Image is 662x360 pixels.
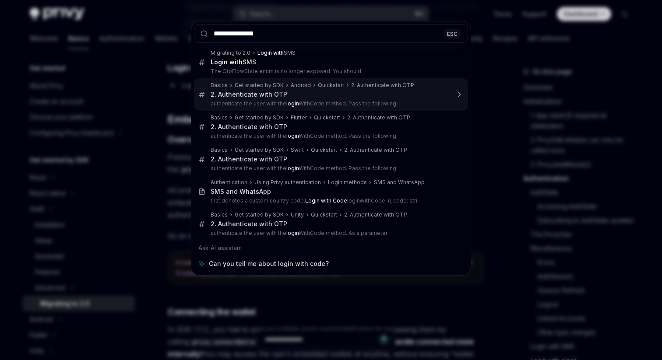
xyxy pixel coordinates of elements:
div: Migrating to 2.0 [211,49,250,56]
div: Login methods [328,179,367,186]
p: authenticate the user with the WithCode method. Pass the following [211,133,450,140]
div: Get started by SDK [235,211,284,218]
div: 2. Authenticate with OTP [211,155,287,163]
b: Login with [257,49,284,56]
div: Get started by SDK [235,82,284,89]
div: 2. Authenticate with OTP [211,91,287,98]
div: Ask AI assistant [194,240,468,256]
div: SMS and WhatsApp [374,179,425,186]
div: Unity [291,211,304,218]
b: login [286,100,299,107]
div: SMS [257,49,296,56]
div: Basics [211,114,228,121]
div: Get started by SDK [235,147,284,154]
div: Authentication [211,179,247,186]
b: login [286,133,299,139]
div: Basics [211,147,228,154]
div: Basics [211,82,228,89]
div: 2. Authenticate with OTP [344,147,407,154]
p: that denotes a custom country code. loginWithCode: ({ code: stri [211,197,450,204]
div: Flutter [291,114,307,121]
div: Quickstart [311,211,337,218]
div: Swift [291,147,304,154]
div: 2. Authenticate with OTP [211,123,287,131]
div: 2. Authenticate with OTP [347,114,410,121]
b: Login with [211,58,243,66]
p: authenticate the user with the WithCode method. As a parameter [211,230,450,237]
div: ESC [444,29,460,38]
div: SMS [211,58,256,66]
div: 2. Authenticate with OTP [211,220,287,228]
div: Using Privy authentication [254,179,321,186]
div: Quickstart [311,147,337,154]
div: SMS and WhatsApp [211,188,271,196]
p: The OtpFlowState enum is no longer exposed. You should [211,68,450,75]
div: 2. Authenticate with OTP [351,82,414,89]
p: authenticate the user with the WithCode method. Pass the following [211,165,450,172]
div: Quickstart [314,114,340,121]
b: Login with Code [305,197,347,204]
div: Get started by SDK [235,114,284,121]
div: Quickstart [318,82,344,89]
div: Basics [211,211,228,218]
div: Android [291,82,311,89]
span: Can you tell me about login with code? [209,259,329,268]
div: 2. Authenticate with OTP [344,211,407,218]
b: login [286,165,299,171]
p: authenticate the user with the WithCode method. Pass the following [211,100,450,107]
b: login [286,230,299,236]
